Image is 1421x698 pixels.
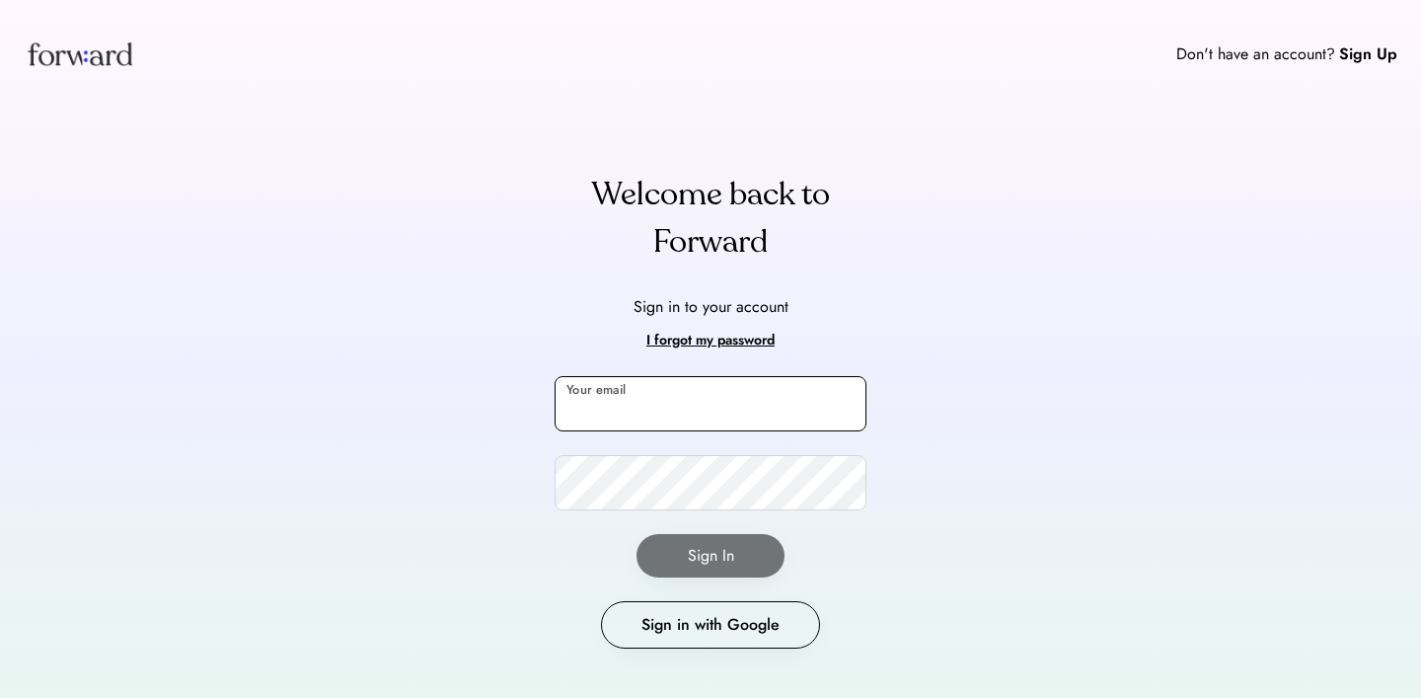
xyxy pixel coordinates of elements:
div: I forgot my password [646,329,775,352]
div: Sign in to your account [634,295,788,319]
img: Forward logo [24,24,136,84]
button: Sign in with Google [601,601,820,649]
div: Welcome back to Forward [555,171,866,266]
div: Don't have an account? [1176,42,1335,66]
div: Sign Up [1339,42,1397,66]
button: Sign In [636,534,785,578]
